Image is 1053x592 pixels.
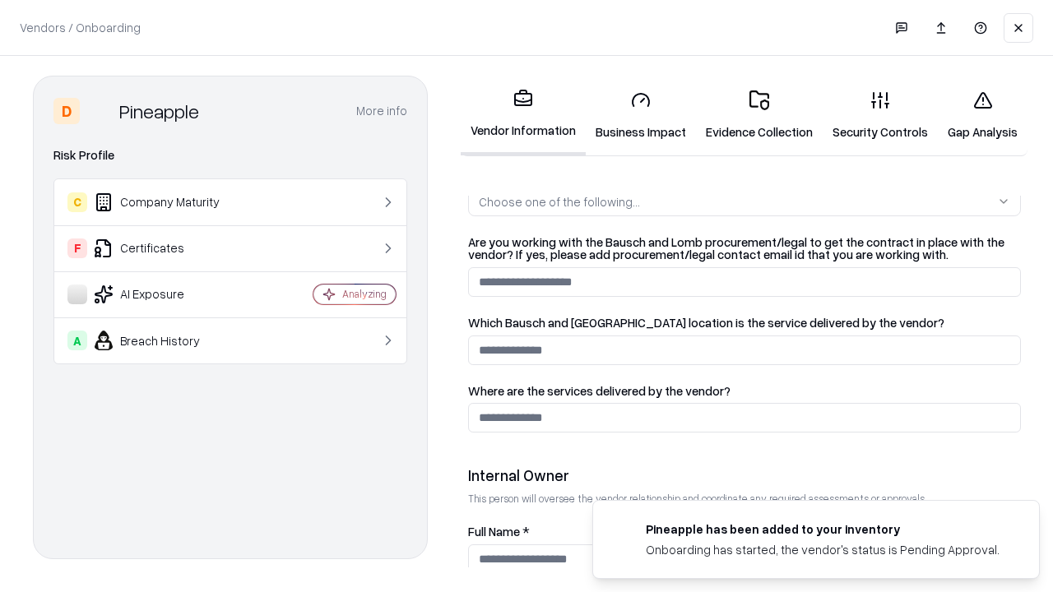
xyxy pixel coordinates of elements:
[468,385,1021,397] label: Where are the services delivered by the vendor?
[468,465,1021,485] div: Internal Owner
[823,77,938,154] a: Security Controls
[479,193,640,210] div: Choose one of the following...
[613,520,633,540] img: pineappleenergy.com
[67,331,87,350] div: A
[468,525,1021,538] label: Full Name *
[468,492,1021,506] p: This person will oversee the vendor relationship and coordinate any required assessments or appro...
[696,77,823,154] a: Evidence Collection
[461,76,586,155] a: Vendor Information
[356,96,407,126] button: More info
[53,98,80,124] div: D
[67,284,264,304] div: AI Exposure
[67,192,264,212] div: Company Maturity
[86,98,113,124] img: Pineapple
[646,541,1000,558] div: Onboarding has started, the vendor's status is Pending Approval.
[67,238,87,258] div: F
[586,77,696,154] a: Business Impact
[938,77,1027,154] a: Gap Analysis
[53,146,407,165] div: Risk Profile
[342,287,387,301] div: Analyzing
[646,520,1000,538] div: Pineapple has been added to your inventory
[20,19,141,36] p: Vendors / Onboarding
[468,187,1021,216] button: Choose one of the following...
[119,98,199,124] div: Pineapple
[67,192,87,212] div: C
[468,317,1021,329] label: Which Bausch and [GEOGRAPHIC_DATA] location is the service delivered by the vendor?
[67,331,264,350] div: Breach History
[67,238,264,258] div: Certificates
[468,236,1021,261] label: Are you working with the Bausch and Lomb procurement/legal to get the contract in place with the ...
